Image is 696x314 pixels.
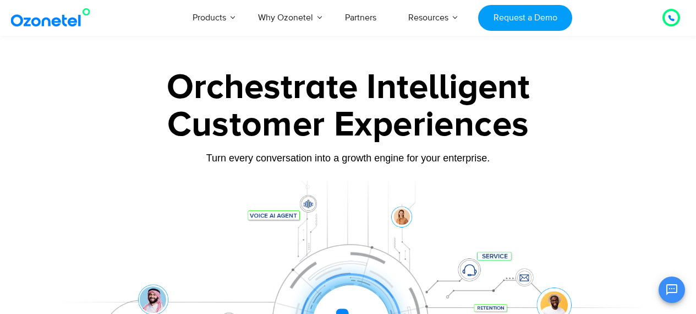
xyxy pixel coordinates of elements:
div: Customer Experiences [43,99,654,151]
div: Turn every conversation into a growth engine for your enterprise. [43,152,654,164]
button: Open chat [659,277,685,303]
div: Orchestrate Intelligent [43,70,654,105]
a: Request a Demo [478,5,572,31]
